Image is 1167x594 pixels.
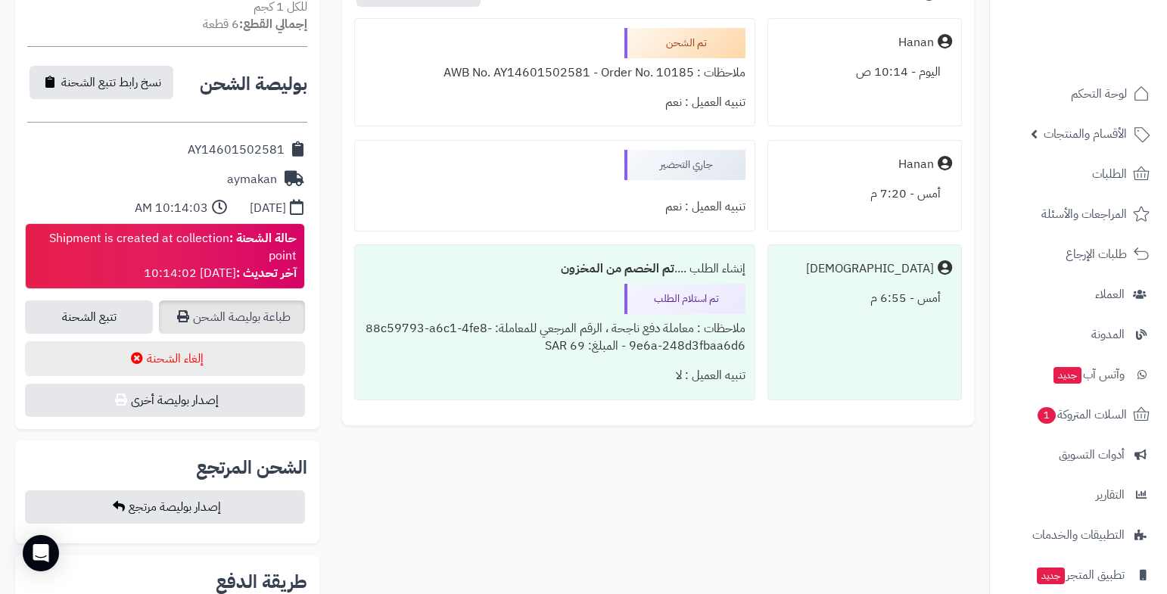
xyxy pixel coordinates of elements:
[999,236,1158,272] a: طلبات الإرجاع
[236,264,297,282] strong: آخر تحديث :
[999,356,1158,393] a: وآتس آبجديد
[624,284,745,314] div: تم استلام الطلب
[1035,564,1125,586] span: تطبيق المتجر
[561,260,674,278] b: تم الخصم من المخزون
[364,254,745,284] div: إنشاء الطلب ....
[239,15,307,33] strong: إجمالي القطع:
[1052,364,1125,385] span: وآتس آب
[25,300,153,334] a: تتبع الشحنة
[196,459,307,477] h2: الشحن المرتجع
[898,156,934,173] div: Hanan
[777,284,952,313] div: أمس - 6:55 م
[777,179,952,209] div: أمس - 7:20 م
[159,300,305,334] a: طباعة بوليصة الشحن
[624,150,745,180] div: جاري التحضير
[1037,568,1065,584] span: جديد
[999,477,1158,513] a: التقارير
[23,535,59,571] div: Open Intercom Messenger
[777,58,952,87] div: اليوم - 10:14 ص
[1071,83,1127,104] span: لوحة التحكم
[999,316,1158,353] a: المدونة
[999,397,1158,433] a: السلات المتروكة1
[1059,444,1125,465] span: أدوات التسويق
[1032,524,1125,546] span: التطبيقات والخدمات
[1038,407,1056,424] span: 1
[229,229,297,247] strong: حالة الشحنة :
[624,28,745,58] div: تم الشحن
[227,171,277,188] div: aymakan
[203,15,307,33] small: 6 قطعة
[999,557,1158,593] a: تطبيق المتجرجديد
[25,490,305,524] button: إصدار بوليصة مرتجع
[61,73,161,92] span: نسخ رابط تتبع الشحنة
[999,196,1158,232] a: المراجعات والأسئلة
[33,230,297,282] div: Shipment is created at collection point [DATE] 10:14:02
[999,76,1158,112] a: لوحة التحكم
[999,437,1158,473] a: أدوات التسويق
[364,192,745,222] div: تنبيه العميل : نعم
[216,573,307,591] h2: طريقة الدفع
[999,156,1158,192] a: الطلبات
[30,66,173,99] button: نسخ رابط تتبع الشحنة
[250,200,286,217] div: [DATE]
[364,314,745,361] div: ملاحظات : معاملة دفع ناجحة ، الرقم المرجعي للمعاملة: 88c59793-a6c1-4fe8-9e6a-248d3fbaa6d6 - المبل...
[188,142,285,159] div: AY14601502581
[999,517,1158,553] a: التطبيقات والخدمات
[1053,367,1081,384] span: جديد
[1066,244,1127,265] span: طلبات الإرجاع
[999,276,1158,313] a: العملاء
[1036,404,1127,425] span: السلات المتروكة
[135,200,208,217] div: 10:14:03 AM
[1041,204,1127,225] span: المراجعات والأسئلة
[364,361,745,390] div: تنبيه العميل : لا
[200,75,307,93] h2: بوليصة الشحن
[806,260,934,278] div: [DEMOGRAPHIC_DATA]
[25,341,305,376] button: إلغاء الشحنة
[1092,163,1127,185] span: الطلبات
[1044,123,1127,145] span: الأقسام والمنتجات
[1095,284,1125,305] span: العملاء
[25,384,305,417] button: إصدار بوليصة أخرى
[1096,484,1125,505] span: التقارير
[364,88,745,117] div: تنبيه العميل : نعم
[1091,324,1125,345] span: المدونة
[1064,41,1153,73] img: logo-2.png
[898,34,934,51] div: Hanan
[364,58,745,88] div: ملاحظات : AWB No. AY14601502581 - Order No. 10185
